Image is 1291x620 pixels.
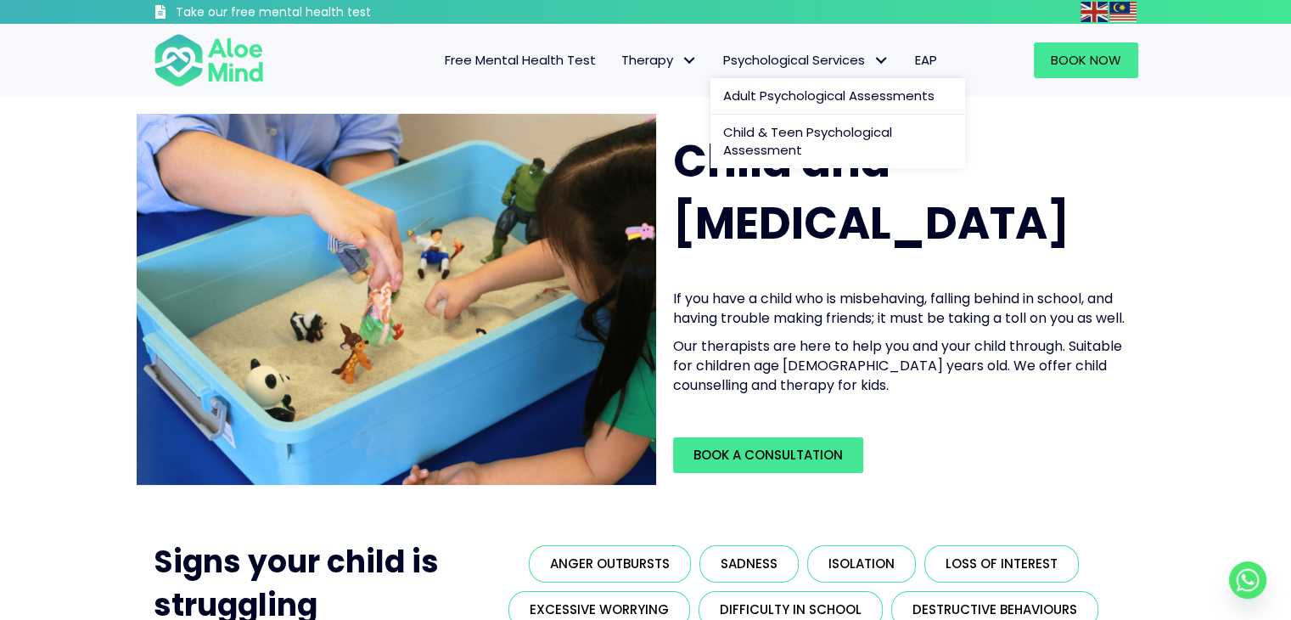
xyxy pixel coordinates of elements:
[828,555,895,572] span: Isolation
[807,545,916,583] a: Isolation
[673,437,863,473] a: Book a Consultation
[432,42,609,78] a: Free Mental Health Test
[154,4,462,24] a: Take our free mental health test
[1051,51,1121,69] span: Book Now
[902,42,950,78] a: EAP
[673,336,1128,396] p: Our therapists are here to help you and your child through. Suitable for children age [DEMOGRAPHI...
[720,600,862,618] span: Difficulty in school
[710,78,965,115] a: Adult Psychological Assessments
[1229,561,1266,599] a: Whatsapp
[1109,2,1138,21] a: Malay
[154,32,264,88] img: Aloe mind Logo
[723,123,892,160] span: Child & Teen Psychological Assessment
[699,545,799,583] a: Sadness
[609,42,710,78] a: TherapyTherapy: submenu
[723,87,935,104] span: Adult Psychological Assessments
[286,42,950,78] nav: Menu
[530,600,669,618] span: Excessive worrying
[1034,42,1138,78] a: Book Now
[710,115,965,169] a: Child & Teen Psychological Assessment
[869,48,894,73] span: Psychological Services: submenu
[710,42,902,78] a: Psychological ServicesPsychological Services: submenu
[137,114,656,485] img: play therapy2
[1081,2,1109,21] a: English
[176,4,462,21] h3: Take our free mental health test
[621,51,698,69] span: Therapy
[946,555,1058,572] span: Loss of interest
[721,555,777,572] span: Sadness
[924,545,1079,583] a: Loss of interest
[445,51,596,69] span: Free Mental Health Test
[673,130,1069,254] span: Child and [MEDICAL_DATA]
[550,555,670,572] span: Anger outbursts
[529,545,691,583] a: Anger outbursts
[677,48,702,73] span: Therapy: submenu
[1081,2,1108,22] img: en
[673,289,1128,328] p: If you have a child who is misbehaving, falling behind in school, and having trouble making frien...
[912,600,1077,618] span: Destructive behaviours
[915,51,937,69] span: EAP
[1109,2,1137,22] img: ms
[693,446,843,464] span: Book a Consultation
[723,51,890,69] span: Psychological Services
